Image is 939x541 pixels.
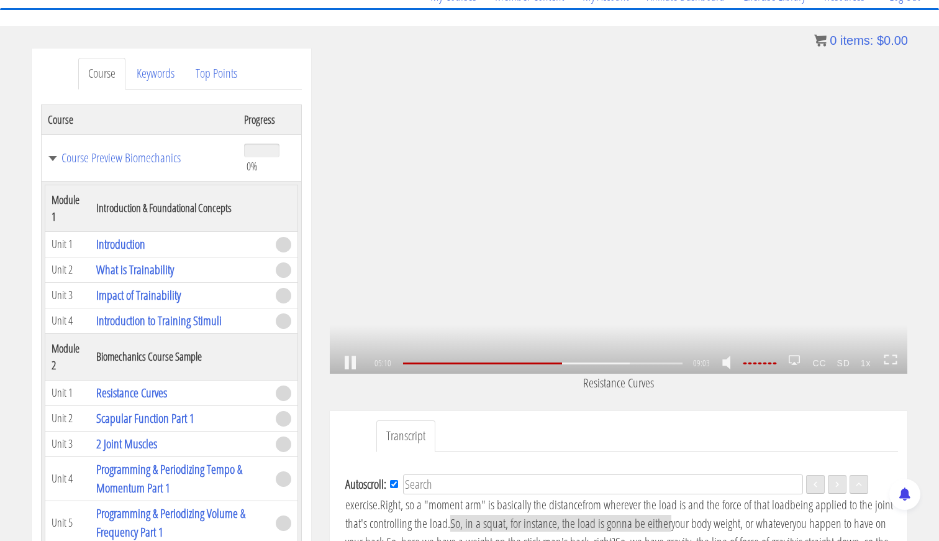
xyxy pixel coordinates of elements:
[96,236,145,252] a: Introduction
[374,359,393,368] span: 05:10
[45,231,90,257] td: Unit 1
[90,185,270,231] th: Introduction & Foundational Concepts
[380,496,583,513] span: Right, so a "moment arm" is basically the distance
[78,58,125,90] a: Course
[807,353,832,373] strong: CC
[96,312,222,329] a: Introduction to Training Stimuli
[693,359,710,368] span: 09:03
[345,478,896,513] span: of an exercise.
[96,384,167,401] a: Resistance Curves
[789,354,800,372] a: Play on AirPlay device
[330,374,907,392] p: Resistance Curves
[877,34,908,47] bdi: 0.00
[127,58,184,90] a: Keywords
[45,380,90,405] td: Unit 1
[45,185,90,231] th: Module 1
[96,505,245,540] a: Programming & Periodizing Volume & Frequency Part 1
[830,34,837,47] span: 0
[96,410,194,427] a: Scapular Function Part 1
[345,496,893,532] span: being applied to the joint that's controlling the load.
[814,34,908,47] a: 0 items: $0.00
[48,152,232,164] a: Course Preview Biomechanics
[45,308,90,333] td: Unit 4
[403,474,803,494] input: Search
[450,515,671,532] span: So, in a squat, for instance, the load is gonna be either
[96,461,242,496] a: Programming & Periodizing Tempo & Momentum Part 1
[840,34,873,47] span: items:
[814,34,827,47] img: icon11.png
[877,34,884,47] span: $
[45,405,90,431] td: Unit 2
[671,515,792,532] span: your body weight, or whatever
[583,496,790,513] span: from wherever the load is and the force of that load
[376,420,435,452] a: Transcript
[45,282,90,308] td: Unit 3
[96,261,174,278] a: What is Trainability
[186,58,247,90] a: Top Points
[45,333,90,380] th: Module 2
[832,353,855,373] strong: SD
[45,456,90,501] td: Unit 4
[45,257,90,282] td: Unit 2
[855,353,876,373] strong: 1x
[247,159,258,173] span: 0%
[96,287,181,303] a: Impact of Trainability
[45,431,90,456] td: Unit 3
[238,104,302,134] th: Progress
[96,435,157,452] a: 2 Joint Muscles
[42,104,238,134] th: Course
[90,333,270,380] th: Biomechanics Course Sample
